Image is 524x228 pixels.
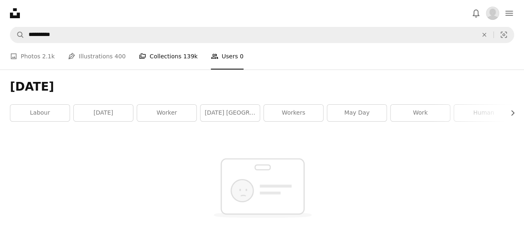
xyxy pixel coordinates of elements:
[68,43,126,70] a: Illustrations 400
[10,105,70,121] a: labour
[484,5,501,22] button: Profile
[10,43,55,70] a: Photos 2.1k
[501,5,517,22] button: Menu
[486,7,499,20] img: Avatar of user Kenneth Ahanonu
[264,105,323,121] a: workers
[505,105,514,121] button: scroll list to the right
[10,8,20,18] a: Home — Unsplash
[494,27,514,43] button: Visual search
[327,105,386,121] a: may day
[475,27,493,43] button: Clear
[115,52,126,61] span: 400
[200,105,260,121] a: [DATE] [GEOGRAPHIC_DATA]
[468,5,484,22] button: Notifications
[10,79,514,94] h1: [DATE]
[139,43,198,70] a: Collections 139k
[200,135,324,228] img: No content available
[454,105,513,121] a: human
[391,105,450,121] a: work
[137,105,196,121] a: worker
[10,27,24,43] button: Search Unsplash
[183,52,198,61] span: 139k
[74,105,133,121] a: [DATE]
[10,26,514,43] form: Find visuals sitewide
[42,52,55,61] span: 2.1k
